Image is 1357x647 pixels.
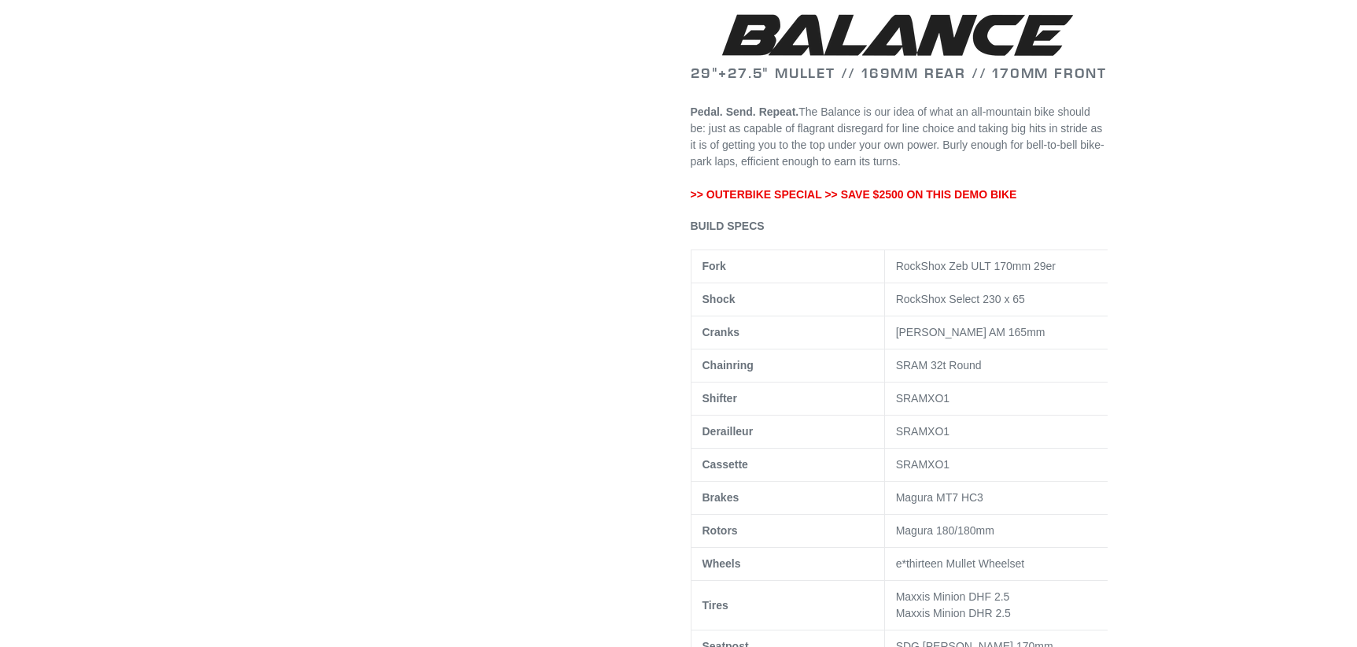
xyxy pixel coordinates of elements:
span: SRAM [896,392,927,405]
b: Derailleur [702,425,754,438]
b: Fork [702,260,726,272]
p: The Balance is our idea of what an all-mountain bike should be: just as capable of flagrant disre... [691,104,1108,203]
span: e*thirteen Mullet Wheelset [896,557,1024,570]
span: >> OUTERBIKE SPECIAL >> SAVE $2500 ON THIS DEMO BIKE [691,188,1017,201]
td: Magura MT7 HC3 [884,482,1121,515]
td: Magura 180/180mm [884,515,1121,548]
b: Cassette [702,458,748,471]
span: XO1 [896,425,950,438]
b: Shifter [702,392,737,405]
h2: 29"+27.5" MULLET // 169MM REAR // 170MM FRONT [691,9,1108,82]
b: Chainring [702,359,754,372]
span: BUILD SPECS [691,220,765,232]
b: Pedal. Send. Repeat. [691,105,799,118]
span: RockShox Zeb ULT 170mm 29er [896,260,1056,272]
b: Brakes [702,491,739,504]
span: SRAM [896,425,927,438]
p: Maxxis Minion DHF 2.5 Maxxis Minion DHR 2.5 [896,589,1110,622]
b: Shock [702,293,736,305]
td: XO1 [884,383,1121,416]
span: XO1 [896,458,950,471]
span: SRAM 32t Round [896,359,982,372]
span: [PERSON_NAME] AM 165mm [896,326,1045,338]
b: Rotors [702,524,738,537]
span: RockShox Select 230 x 65 [896,293,1025,305]
b: Tires [702,599,728,612]
b: Wheels [702,557,741,570]
span: SRAM [896,458,927,471]
b: Cranks [702,326,739,338]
